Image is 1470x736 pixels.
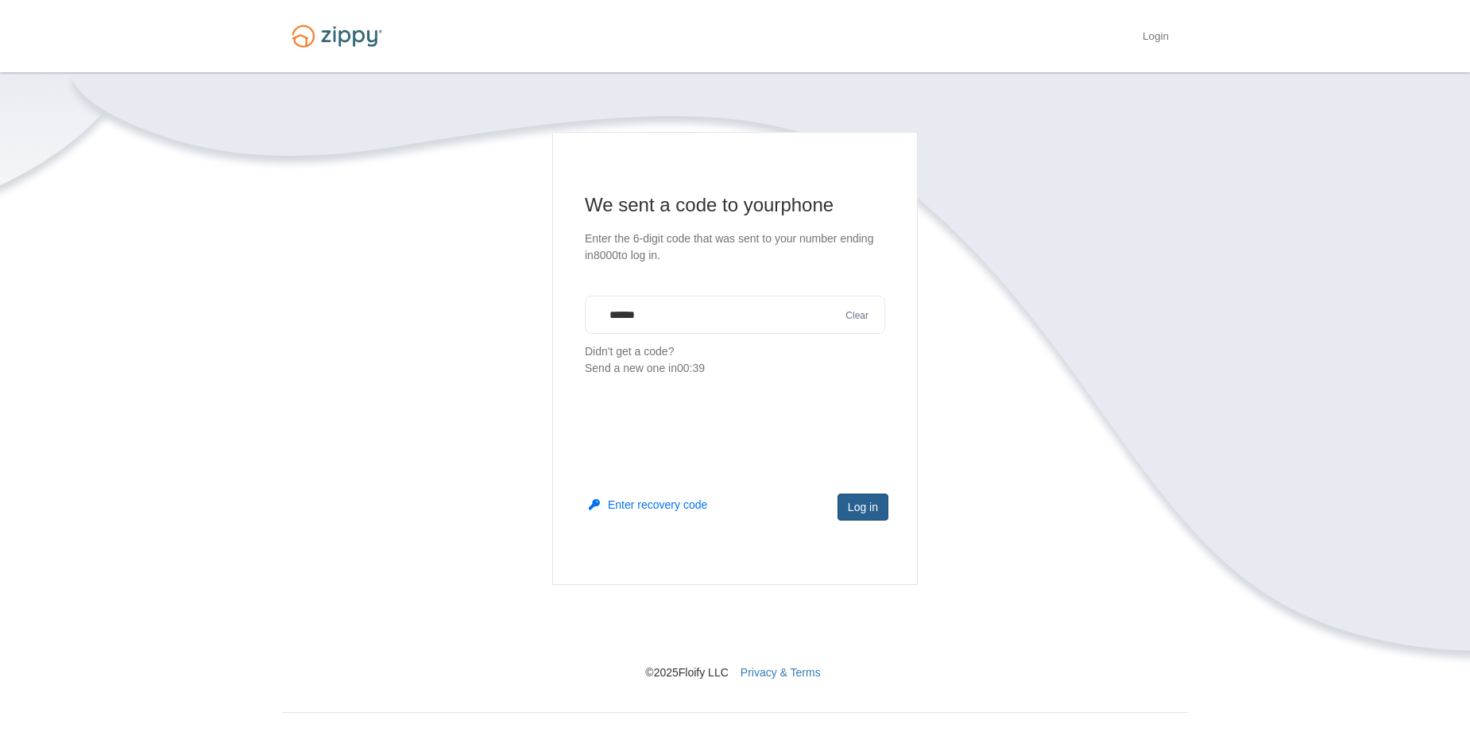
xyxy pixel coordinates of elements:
[589,497,707,513] button: Enter recovery code
[838,494,888,521] button: Log in
[585,343,885,377] p: Didn't get a code?
[741,666,821,679] a: Privacy & Terms
[282,17,392,55] img: Logo
[585,360,885,377] div: Send a new one in 00:39
[585,230,885,264] p: Enter the 6-digit code that was sent to your number ending in 8000 to log in.
[282,585,1188,680] nav: © 2025 Floify LLC
[841,308,873,323] button: Clear
[1143,30,1169,46] a: Login
[585,192,885,218] h1: We sent a code to your phone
